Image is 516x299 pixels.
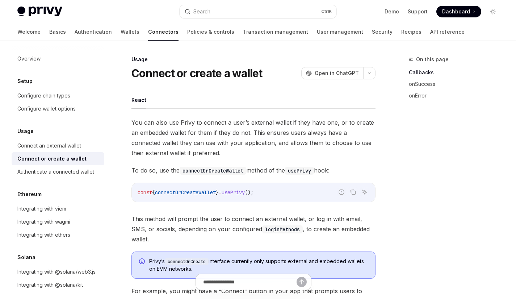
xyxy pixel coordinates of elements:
span: You can also use Privy to connect a user’s external wallet if they have one, or to create an embe... [131,117,376,158]
button: Report incorrect code [337,187,346,197]
h1: Connect or create a wallet [131,67,263,80]
a: Connect or create a wallet [12,152,104,165]
code: loginMethods [262,225,303,233]
div: Connect an external wallet [17,141,81,150]
a: Integrating with @solana/web3.js [12,265,104,278]
a: Integrating with @solana/kit [12,278,104,291]
span: (); [245,189,253,196]
button: Copy the contents from the code block [348,187,358,197]
span: On this page [416,55,449,64]
a: Support [408,8,428,15]
a: Configure wallet options [12,102,104,115]
span: This method will prompt the user to connect an external wallet, or log in with email, SMS, or soc... [131,214,376,244]
div: Overview [17,54,41,63]
a: Authentication [75,23,112,41]
span: Ctrl K [321,9,332,14]
span: { [152,189,155,196]
a: Overview [12,52,104,65]
button: Ask AI [360,187,369,197]
div: Integrating with wagmi [17,217,70,226]
a: Dashboard [436,6,481,17]
div: Configure wallet options [17,104,76,113]
a: Integrating with ethers [12,228,104,241]
code: connectOrCreateWallet [180,167,246,175]
svg: Info [139,258,146,266]
a: Basics [49,23,66,41]
span: const [138,189,152,196]
a: Transaction management [243,23,308,41]
button: Send message [297,277,307,287]
a: Welcome [17,23,41,41]
div: Usage [131,56,376,63]
div: Connect or create a wallet [17,154,87,163]
h5: Usage [17,127,34,136]
a: onSuccess [409,78,504,90]
button: Open in ChatGPT [301,67,363,79]
button: Search...CtrlK [180,5,336,18]
span: usePrivy [222,189,245,196]
code: usePrivy [285,167,314,175]
a: Connectors [148,23,179,41]
a: Configure chain types [12,89,104,102]
a: Security [372,23,393,41]
span: Dashboard [442,8,470,15]
span: = [219,189,222,196]
a: Callbacks [409,67,504,78]
a: Authenticate a connected wallet [12,165,104,178]
div: Integrating with @solana/web3.js [17,267,96,276]
div: Configure chain types [17,91,70,100]
span: connectOrCreateWallet [155,189,216,196]
a: Integrating with wagmi [12,215,104,228]
a: Connect an external wallet [12,139,104,152]
button: Toggle dark mode [487,6,499,17]
a: Wallets [121,23,139,41]
div: Integrating with @solana/kit [17,281,83,289]
a: Integrating with viem [12,202,104,215]
div: Integrating with viem [17,204,66,213]
div: Integrating with ethers [17,231,70,239]
a: Recipes [401,23,421,41]
a: Policies & controls [187,23,234,41]
h5: Ethereum [17,190,42,199]
h5: Solana [17,253,35,262]
h5: Setup [17,77,33,86]
a: onError [409,90,504,101]
a: API reference [430,23,465,41]
button: React [131,91,146,108]
img: light logo [17,7,62,17]
div: Authenticate a connected wallet [17,167,94,176]
div: Search... [193,7,214,16]
code: connectOrCreate [165,258,209,265]
span: Open in ChatGPT [315,70,359,77]
span: To do so, use the method of the hook: [131,165,376,175]
a: User management [317,23,363,41]
span: } [216,189,219,196]
span: Privy’s interface currently only supports external and embedded wallets on EVM networks. [149,258,368,273]
a: Demo [385,8,399,15]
